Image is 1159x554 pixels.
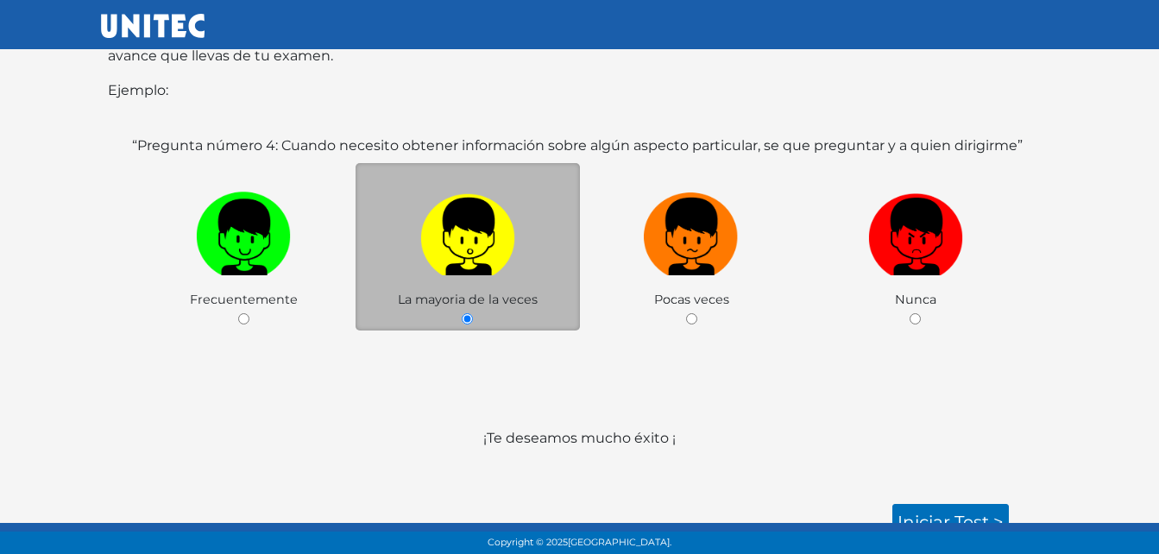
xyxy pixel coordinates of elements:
[892,504,1009,540] a: Iniciar test >
[568,537,671,548] span: [GEOGRAPHIC_DATA].
[108,428,1052,490] p: ¡Te deseamos mucho éxito ¡
[398,292,538,307] span: La mayoria de la veces
[108,80,1052,101] p: Ejemplo:
[644,186,739,276] img: n1.png
[895,292,936,307] span: Nunca
[420,186,515,276] img: a1.png
[132,135,1023,156] label: “Pregunta número 4: Cuando necesito obtener información sobre algún aspecto particular, se que pr...
[196,186,291,276] img: v1.png
[654,292,729,307] span: Pocas veces
[868,186,963,276] img: r1.png
[101,14,205,38] img: UNITEC
[190,292,298,307] span: Frecuentemente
